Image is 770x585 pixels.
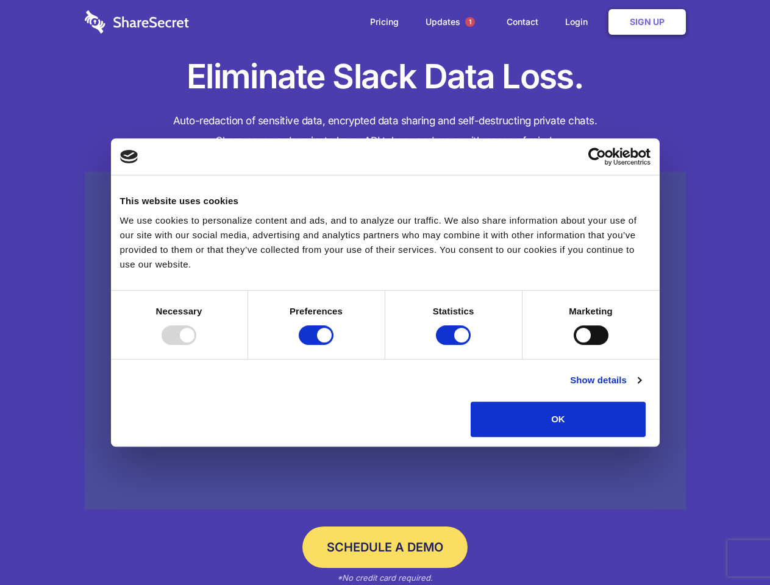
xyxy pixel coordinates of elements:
div: This website uses cookies [120,194,651,208]
strong: Marketing [569,306,613,316]
h4: Auto-redaction of sensitive data, encrypted data sharing and self-destructing private chats. Shar... [85,111,686,151]
a: Wistia video thumbnail [85,172,686,510]
a: Show details [570,373,641,388]
h1: Eliminate Slack Data Loss. [85,55,686,99]
a: Sign Up [608,9,686,35]
a: Contact [494,3,551,41]
strong: Preferences [290,306,343,316]
img: logo [120,150,138,163]
strong: Necessary [156,306,202,316]
span: 1 [465,17,475,27]
a: Pricing [358,3,411,41]
button: OK [471,402,646,437]
strong: Statistics [433,306,474,316]
a: Login [553,3,606,41]
em: *No credit card required. [337,573,433,583]
a: Schedule a Demo [302,526,468,568]
a: Usercentrics Cookiebot - opens in a new window [544,147,651,166]
div: We use cookies to personalize content and ads, and to analyze our traffic. We also share informat... [120,213,651,272]
img: logo-wordmark-white-trans-d4663122ce5f474addd5e946df7df03e33cb6a1c49d2221995e7729f52c070b2.svg [85,10,189,34]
